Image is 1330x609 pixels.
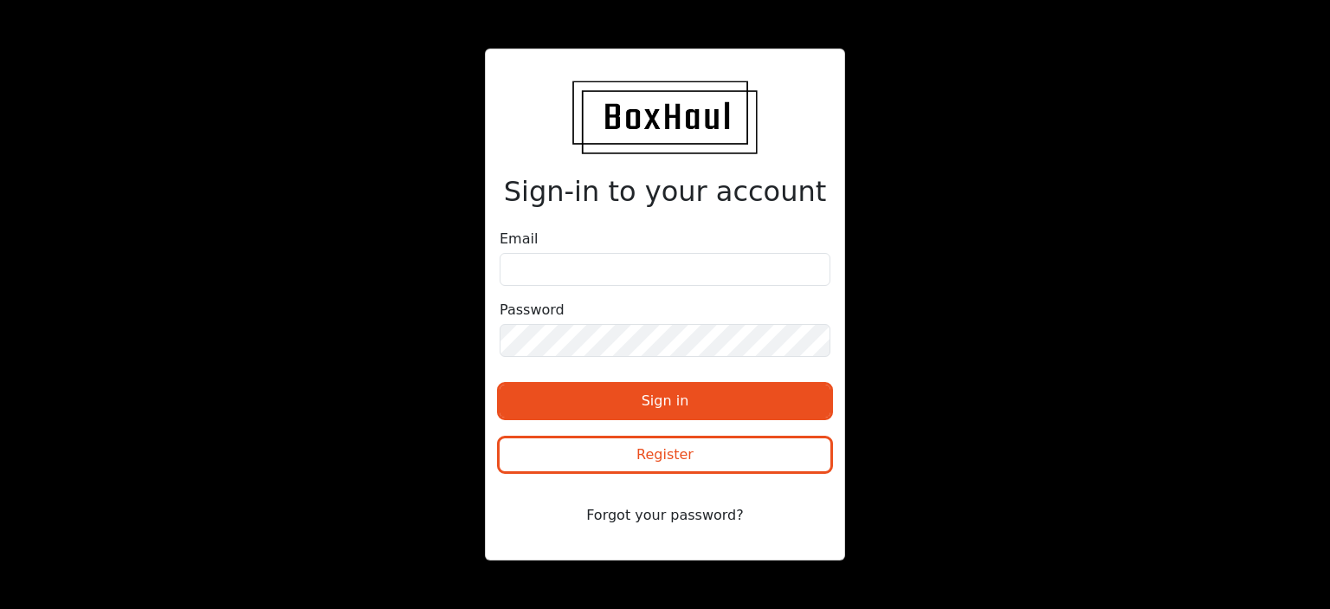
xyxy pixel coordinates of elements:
img: BoxHaul [572,81,758,154]
label: Email [500,229,538,249]
a: Register [500,450,830,466]
button: Sign in [500,385,830,418]
button: Forgot your password? [500,499,830,532]
label: Password [500,300,565,321]
a: Forgot your password? [500,507,830,523]
button: Register [500,438,830,471]
h2: Sign-in to your account [500,175,830,208]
